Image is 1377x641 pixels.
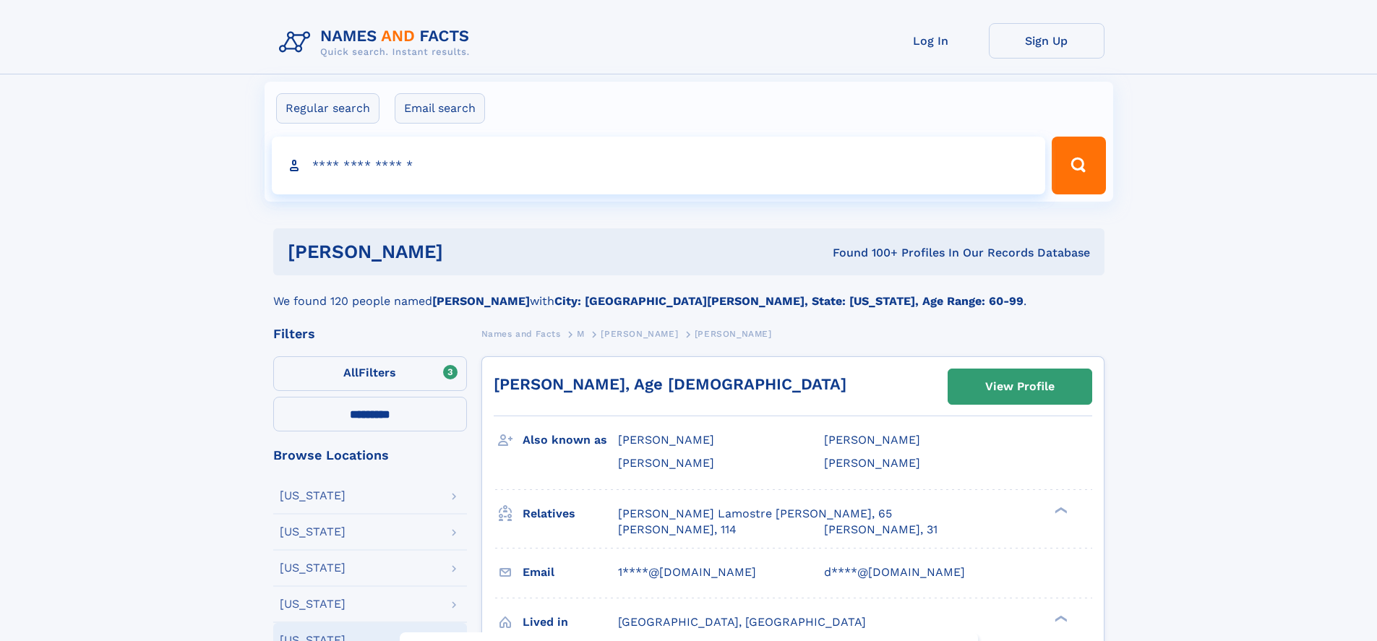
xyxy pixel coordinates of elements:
[985,370,1055,403] div: View Profile
[824,456,920,470] span: [PERSON_NAME]
[601,329,678,339] span: [PERSON_NAME]
[494,375,846,393] a: [PERSON_NAME], Age [DEMOGRAPHIC_DATA]
[280,562,346,574] div: [US_STATE]
[618,456,714,470] span: [PERSON_NAME]
[989,23,1104,59] a: Sign Up
[948,369,1091,404] a: View Profile
[395,93,485,124] label: Email search
[554,294,1024,308] b: City: [GEOGRAPHIC_DATA][PERSON_NAME], State: [US_STATE], Age Range: 60-99
[523,560,618,585] h3: Email
[577,329,585,339] span: M
[288,243,638,261] h1: [PERSON_NAME]
[618,433,714,447] span: [PERSON_NAME]
[523,610,618,634] h3: Lived in
[1051,614,1068,623] div: ❯
[523,502,618,526] h3: Relatives
[873,23,989,59] a: Log In
[1051,505,1068,515] div: ❯
[824,433,920,447] span: [PERSON_NAME]
[1052,137,1105,194] button: Search Button
[432,294,530,308] b: [PERSON_NAME]
[695,329,772,339] span: [PERSON_NAME]
[618,615,866,629] span: [GEOGRAPHIC_DATA], [GEOGRAPHIC_DATA]
[273,356,467,391] label: Filters
[343,366,359,379] span: All
[273,327,467,340] div: Filters
[618,506,892,522] a: [PERSON_NAME] Lamostre [PERSON_NAME], 65
[276,93,379,124] label: Regular search
[824,522,938,538] a: [PERSON_NAME], 31
[601,324,678,343] a: [PERSON_NAME]
[273,275,1104,310] div: We found 120 people named with .
[280,526,346,538] div: [US_STATE]
[523,428,618,452] h3: Also known as
[273,449,467,462] div: Browse Locations
[481,324,561,343] a: Names and Facts
[618,522,737,538] a: [PERSON_NAME], 114
[280,490,346,502] div: [US_STATE]
[273,23,481,62] img: Logo Names and Facts
[280,598,346,610] div: [US_STATE]
[272,137,1046,194] input: search input
[577,324,585,343] a: M
[638,245,1090,261] div: Found 100+ Profiles In Our Records Database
